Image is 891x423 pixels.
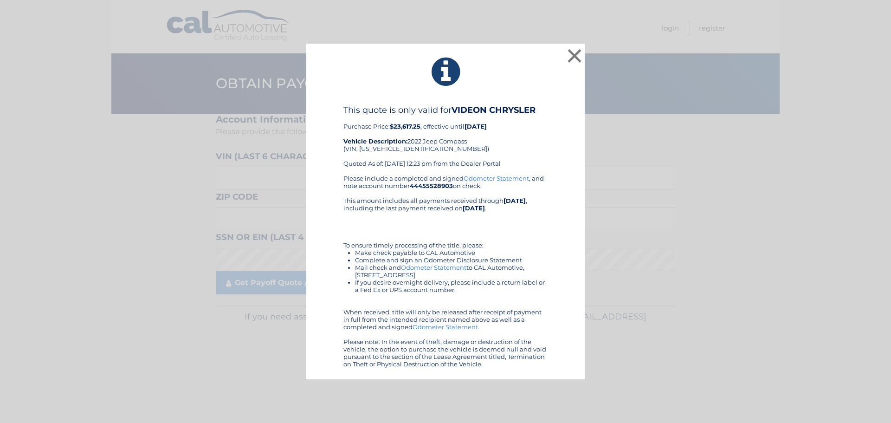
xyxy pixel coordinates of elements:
[355,249,548,256] li: Make check payable to CAL Automotive
[504,197,526,204] b: [DATE]
[464,175,529,182] a: Odometer Statement
[343,137,407,145] strong: Vehicle Description:
[343,105,548,115] h4: This quote is only valid for
[355,264,548,279] li: Mail check and to CAL Automotive, [STREET_ADDRESS]
[410,182,453,189] b: 44455528903
[343,105,548,175] div: Purchase Price: , effective until 2022 Jeep Compass (VIN: [US_VEHICLE_IDENTIFICATION_NUMBER]) Quo...
[463,204,485,212] b: [DATE]
[565,46,584,65] button: ×
[413,323,478,331] a: Odometer Statement
[355,279,548,293] li: If you desire overnight delivery, please include a return label or a Fed Ex or UPS account number.
[452,105,536,115] b: VIDEON CHRYSLER
[465,123,487,130] b: [DATE]
[355,256,548,264] li: Complete and sign an Odometer Disclosure Statement
[401,264,466,271] a: Odometer Statement
[390,123,420,130] b: $23,617.25
[343,175,548,368] div: Please include a completed and signed , and note account number on check. This amount includes al...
